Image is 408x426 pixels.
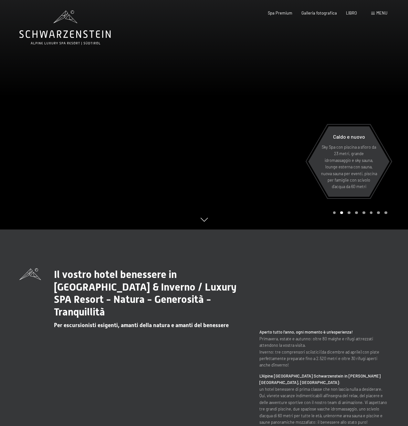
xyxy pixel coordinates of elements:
div: Carousel Page 4 [355,211,358,214]
div: Carousel Page 2 (Current Slide) [340,211,343,214]
font: L'Alpine [GEOGRAPHIC_DATA] Schwarzenstein in [PERSON_NAME][GEOGRAPHIC_DATA], [GEOGRAPHIC_DATA]: [259,373,381,385]
a: Galleria fotografica [301,10,337,16]
font: Inverno: tre comprensori sciistici (da dicembre ad aprile) con piste perfettamente preparate fino... [259,349,379,368]
div: Carousel Pagination [331,211,387,214]
a: LIBRO [346,10,357,16]
font: Primavera, estate e autunno: oltre 80 malghe e rifugi attrezzati attendono la vostra visita. [259,336,373,348]
div: Carousel Page 8 [384,211,387,214]
font: Aperto tutto l'anno, ogni momento è un'esperienza! [259,329,353,335]
font: Sky Spa con piscina a sfioro da 23 metri, grande idromassaggio e sky sauna, lounge esterna con sa... [321,144,377,189]
div: Carousel Page 5 [362,211,365,214]
font: un hotel benessere di prima classe che non lascia nulla a desiderare. Qui, vivrete vacanze indime... [259,387,387,425]
font: menu [376,10,387,16]
div: Carousel Page 1 [333,211,336,214]
font: Caldo e nuovo [333,133,365,140]
a: Caldo e nuovo Sky Spa con piscina a sfioro da 23 metri, grande idromassaggio e sky sauna, lounge ... [308,126,390,197]
div: Carousel Page 7 [377,211,380,214]
font: Per escursionisti esigenti, amanti della natura e amanti del benessere [54,322,229,328]
a: Spa Premium [268,10,292,16]
font: Il vostro hotel benessere in [GEOGRAPHIC_DATA] & Inverno / Luxury SPA Resort - Natura - Generosit... [54,268,236,318]
div: Carousel Page 3 [348,211,350,214]
div: Carousel Page 6 [370,211,373,214]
